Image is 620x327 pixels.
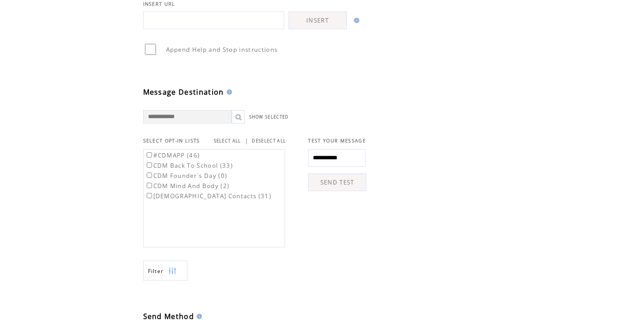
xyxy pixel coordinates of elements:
[166,46,278,54] span: Append Help and Stop instructions
[147,173,152,178] input: CDM Founder`s Day (0)
[148,267,164,275] span: Show filters
[143,312,194,321] span: Send Method
[308,138,366,144] span: TEST YOUR MESSAGE
[145,162,233,169] label: CDM Back To School (33)
[308,173,366,191] a: SEND TEST
[145,182,230,190] label: CDM Mind And Body (2)
[289,12,347,29] a: INSERT
[147,193,152,198] input: [DEMOGRAPHIC_DATA] Contacts (31)
[351,18,359,23] img: help.gif
[249,114,289,120] a: SHOW SELECTED
[214,138,241,144] a: SELECT ALL
[245,137,248,145] span: |
[145,192,272,200] label: [DEMOGRAPHIC_DATA] Contacts (31)
[145,151,200,159] label: #CDMAPP (46)
[147,162,152,168] input: CDM Back To School (33)
[143,138,200,144] span: SELECT OPT-IN LISTS
[168,261,176,281] img: filters.png
[145,172,228,180] label: CDM Founder`s Day (0)
[143,261,187,281] a: Filter
[147,152,152,158] input: #CDMAPP (46)
[143,87,224,97] span: Message Destination
[143,1,175,7] span: INSERT URL
[147,183,152,188] input: CDM Mind And Body (2)
[224,89,232,95] img: help.gif
[194,314,202,319] img: help.gif
[252,138,286,144] a: DESELECT ALL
